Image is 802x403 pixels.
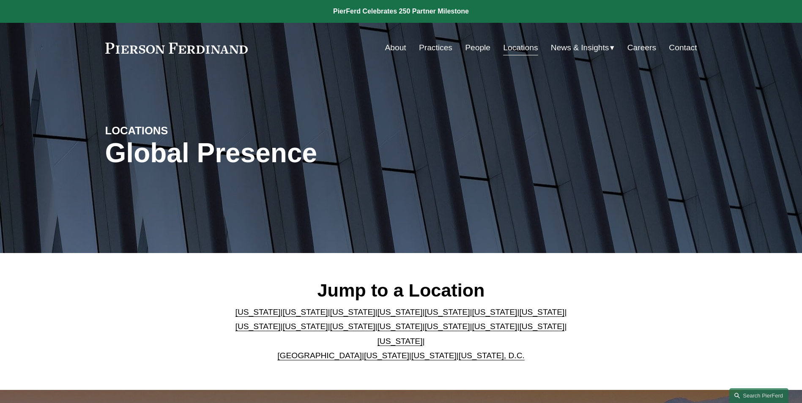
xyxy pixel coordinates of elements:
a: Contact [669,40,697,56]
a: [US_STATE] [330,308,375,316]
a: [US_STATE] [472,308,517,316]
a: Search this site [729,388,788,403]
a: People [465,40,490,56]
p: | | | | | | | | | | | | | | | | | | [228,305,574,363]
a: [US_STATE] [235,322,281,331]
h2: Jump to a Location [228,279,574,301]
a: [US_STATE] [235,308,281,316]
a: [US_STATE] [364,351,409,360]
a: Practices [419,40,452,56]
a: [US_STATE] [424,308,470,316]
a: [US_STATE] [378,337,423,346]
a: [US_STATE] [283,322,328,331]
a: [US_STATE] [283,308,328,316]
a: [GEOGRAPHIC_DATA] [277,351,362,360]
a: [US_STATE] [411,351,457,360]
a: folder dropdown [551,40,615,56]
a: [US_STATE] [472,322,517,331]
a: [US_STATE] [519,308,564,316]
h4: LOCATIONS [105,124,253,137]
a: Careers [627,40,656,56]
a: [US_STATE], D.C. [459,351,525,360]
a: [US_STATE] [519,322,564,331]
a: [US_STATE] [424,322,470,331]
a: [US_STATE] [330,322,375,331]
h1: Global Presence [105,138,500,169]
span: News & Insights [551,41,609,55]
a: Locations [503,40,538,56]
a: About [385,40,406,56]
a: [US_STATE] [378,322,423,331]
a: [US_STATE] [378,308,423,316]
